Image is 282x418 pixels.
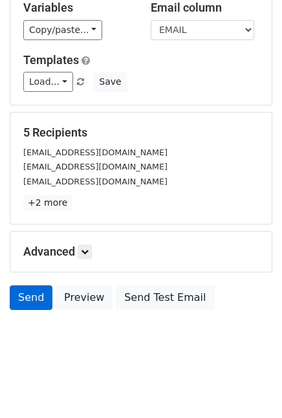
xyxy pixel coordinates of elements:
a: Copy/paste... [23,20,102,40]
small: [EMAIL_ADDRESS][DOMAIN_NAME] [23,162,168,171]
a: Load... [23,72,73,92]
a: Preview [56,285,113,310]
div: Tiện ích trò chuyện [217,356,282,418]
small: [EMAIL_ADDRESS][DOMAIN_NAME] [23,148,168,157]
h5: 5 Recipients [23,126,259,140]
iframe: Chat Widget [217,356,282,418]
a: +2 more [23,195,72,211]
small: [EMAIL_ADDRESS][DOMAIN_NAME] [23,177,168,186]
h5: Email column [151,1,259,15]
h5: Variables [23,1,131,15]
a: Send Test Email [116,285,214,310]
h5: Advanced [23,245,259,259]
a: Send [10,285,52,310]
a: Templates [23,53,79,67]
button: Save [93,72,127,92]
